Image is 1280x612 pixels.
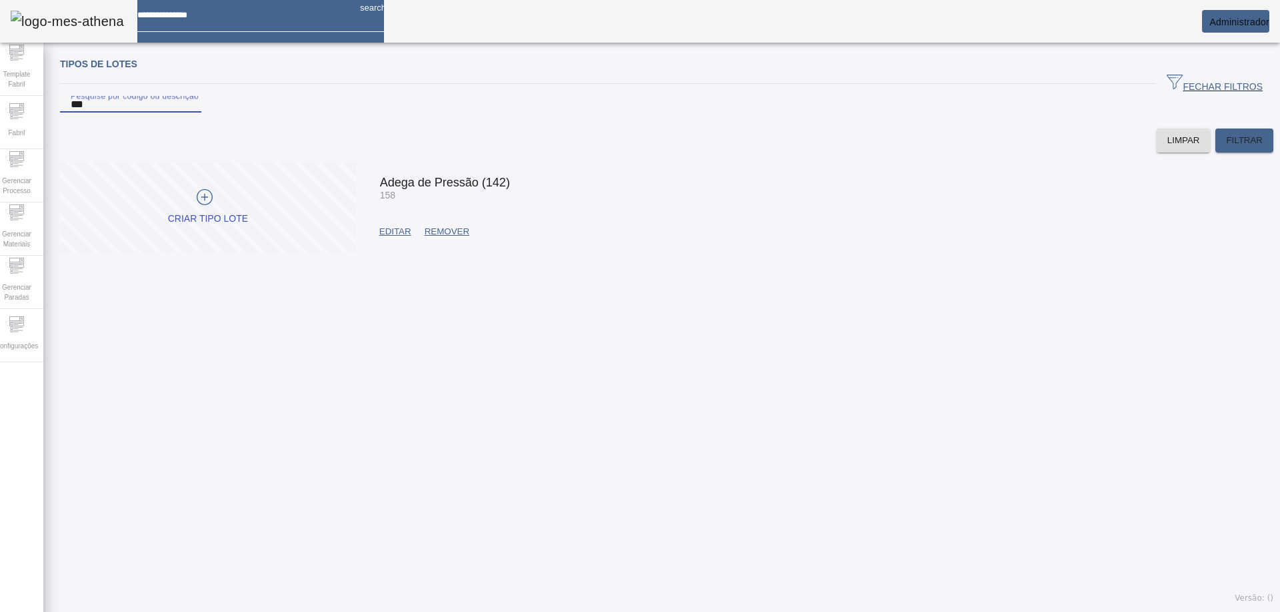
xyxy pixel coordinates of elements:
[1209,17,1269,27] span: Administrador
[418,220,476,244] button: REMOVER
[60,162,356,252] button: CRIAR TIPO LOTE
[168,212,248,226] div: CRIAR TIPO LOTE
[1157,129,1211,153] button: LIMPAR
[11,11,124,32] img: logo-mes-athena
[380,190,395,200] span: 158
[379,225,411,238] span: EDITAR
[1156,72,1273,96] button: FECHAR FILTROS
[60,59,137,69] span: Tipos de lotes
[71,91,199,100] mat-label: Pesquise por código ou descrição
[1235,593,1273,603] span: Versão: ()
[380,176,510,189] span: Adega de Pressão (142)
[1215,129,1273,153] button: FILTRAR
[1167,74,1263,94] span: FECHAR FILTROS
[1167,134,1200,147] span: LIMPAR
[373,220,418,244] button: EDITAR
[425,225,469,238] span: REMOVER
[4,124,29,142] span: Fabril
[1226,134,1263,147] span: FILTRAR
